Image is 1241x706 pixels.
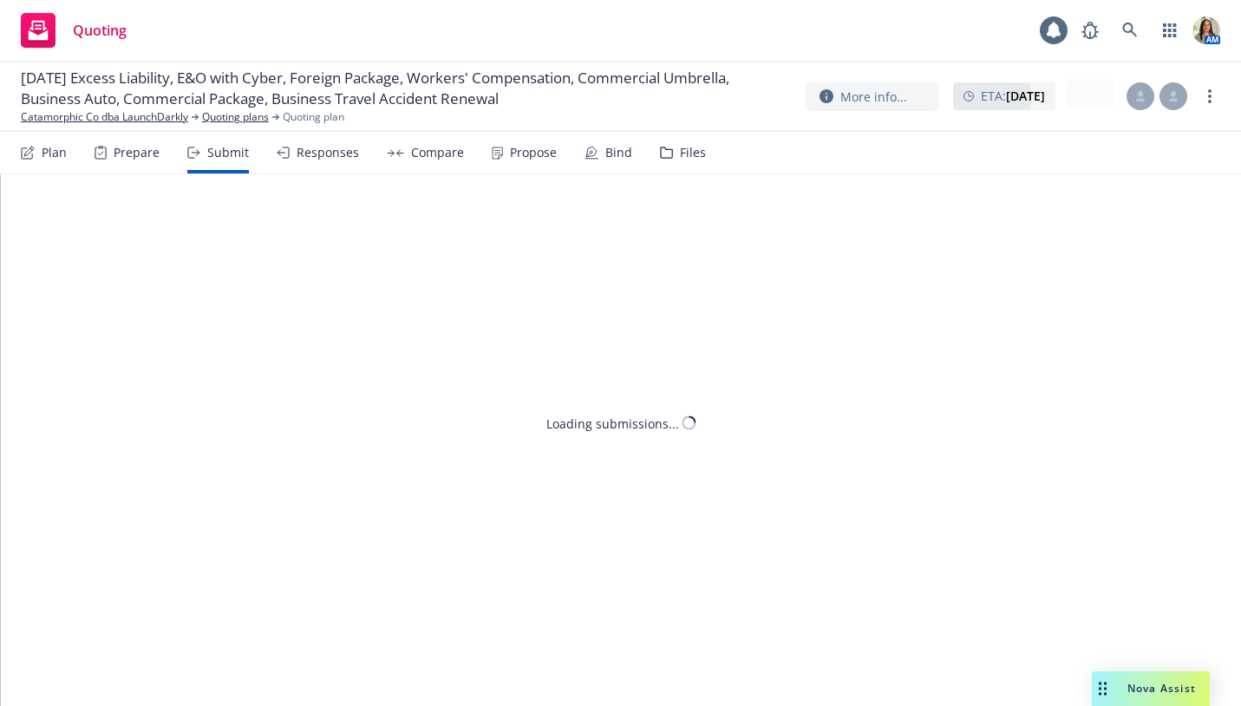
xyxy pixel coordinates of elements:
div: Files [680,146,706,160]
a: Quoting [14,6,134,55]
div: Bind [605,146,632,160]
button: Nova Assist [1092,671,1210,706]
div: Loading submissions... [546,414,679,432]
a: Quoting plans [202,109,269,125]
a: Switch app [1153,13,1187,48]
button: More info... [806,82,939,111]
div: Submit [207,146,249,160]
div: Propose [510,146,557,160]
img: photo [1192,16,1220,44]
a: Catamorphic Co dba LaunchDarkly [21,109,188,125]
div: Plan [42,146,67,160]
div: Responses [297,146,359,160]
div: Prepare [114,146,160,160]
span: More info... [840,88,907,106]
strong: [DATE] [1006,88,1045,104]
a: Report a Bug [1073,13,1107,48]
span: Quoting [73,23,127,37]
div: Drag to move [1092,671,1114,706]
div: Compare [411,146,464,160]
span: ETA : [981,87,1045,105]
span: Quoting plan [283,109,344,125]
a: more [1199,86,1220,107]
span: Nova Assist [1127,681,1196,696]
a: Search [1113,13,1147,48]
span: [DATE] Excess Liability, E&O with Cyber, Foreign Package, Workers' Compensation, Commercial Umbre... [21,68,792,109]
